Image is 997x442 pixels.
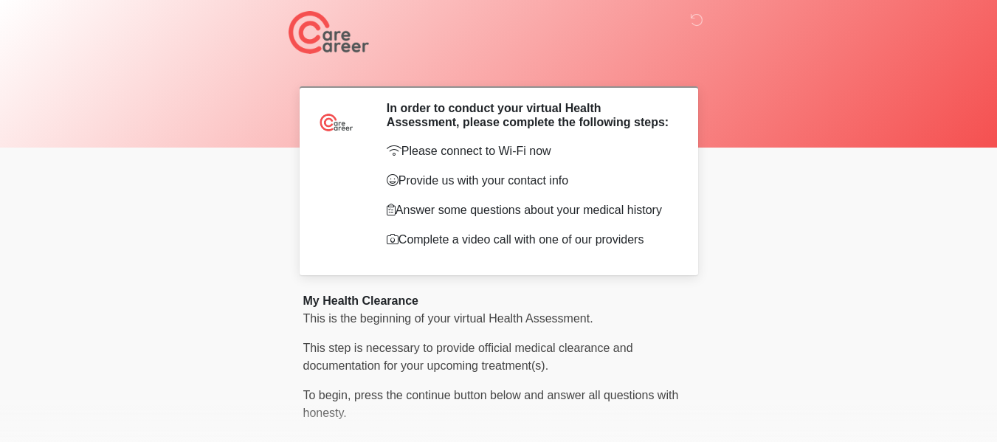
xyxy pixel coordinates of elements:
span: This is the beginning of your virtual Health Assessment. [303,312,593,325]
p: Provide us with your contact info [387,172,672,190]
img: Care Career Logo [289,11,370,54]
span: This step is necessary to provide official medical clearance and documentation for your upcoming ... [303,342,633,372]
h1: ‎ ‎ ‎ [292,53,706,80]
p: Please connect to Wi-Fi now [387,142,672,160]
img: Agent Avatar [314,101,359,145]
p: Complete a video call with one of our providers [387,231,672,249]
span: press the continue button below and answer all questions with honesty. [303,389,679,419]
h2: In order to conduct your virtual Health Assessment, please complete the following steps: [387,101,672,129]
span: To begin, [303,389,354,401]
div: My Health Clearance [303,292,694,310]
p: Answer some questions about your medical history [387,201,672,219]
